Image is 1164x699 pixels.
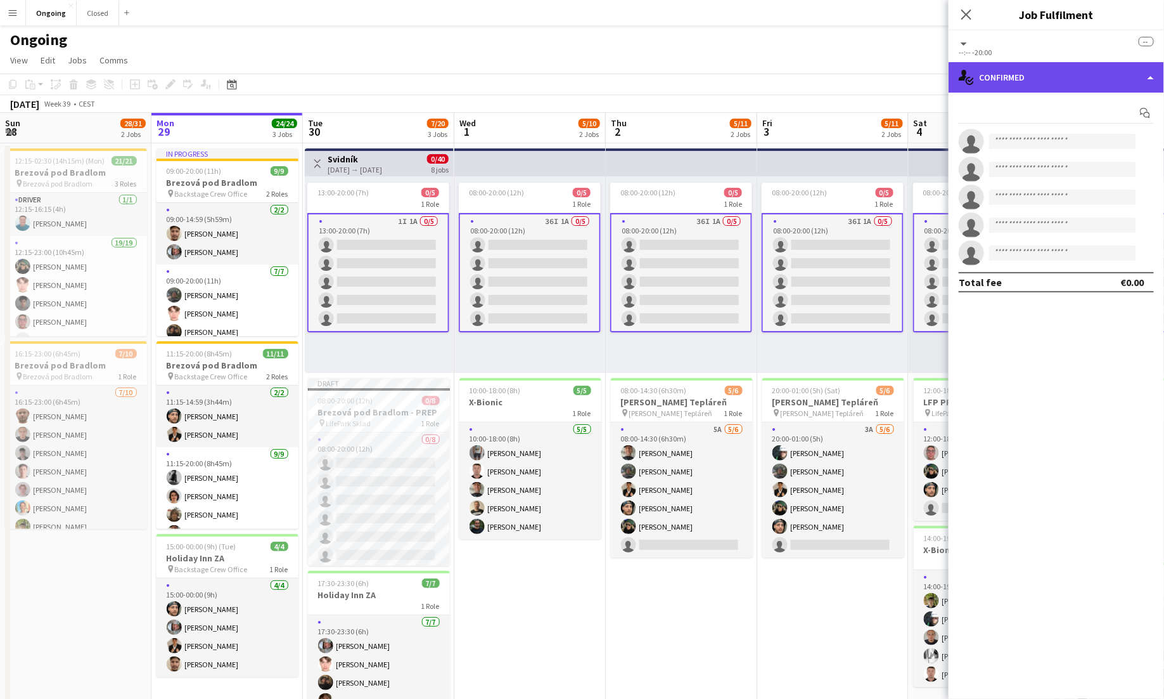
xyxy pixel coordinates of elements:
[167,166,222,176] span: 09:00-20:00 (11h)
[308,407,450,418] h3: Brezová pod Bradlom - PREP
[914,422,1056,521] app-card-role: 3A3/412:00-18:00 (6h)[PERSON_NAME][PERSON_NAME][PERSON_NAME]
[609,124,627,139] span: 2
[157,203,298,265] app-card-role: 2/209:00-14:59 (5h59m)[PERSON_NAME][PERSON_NAME]
[428,129,448,139] div: 3 Jobs
[762,183,904,332] app-job-card: 08:00-20:00 (12h)0/51 Role36I1A0/508:00-20:00 (12h)
[175,372,248,381] span: Backstage Crew Office
[431,164,449,174] div: 8 jobs
[115,179,137,188] span: 3 Roles
[270,565,288,574] span: 1 Role
[881,119,903,128] span: 5/11
[611,422,753,558] app-card-role: 5A5/608:00-14:30 (6h30m)[PERSON_NAME][PERSON_NAME][PERSON_NAME][PERSON_NAME][PERSON_NAME]
[762,117,772,129] span: Fri
[572,199,591,209] span: 1 Role
[724,188,742,197] span: 0/5
[155,124,174,139] span: 29
[157,578,298,677] app-card-role: 4/415:00-00:00 (9h)[PERSON_NAME][PERSON_NAME][PERSON_NAME][PERSON_NAME]
[610,183,752,332] app-job-card: 08:00-20:00 (12h)0/51 Role36I1A0/508:00-20:00 (12h)
[914,544,1056,556] h3: X-Bionic
[459,183,601,332] app-job-card: 08:00-20:00 (12h)0/51 Role36I1A0/508:00-20:00 (12h)
[579,129,599,139] div: 2 Jobs
[308,433,450,604] app-card-role: 0/808:00-20:00 (12h)
[470,386,521,395] span: 10:00-18:00 (8h)
[5,341,147,529] app-job-card: 16:15-23:00 (6h45m)7/10Brezová pod Bradlom Brezová pod Bradlom1 Role7/1016:15-23:00 (6h45m)[PERSO...
[10,55,28,66] span: View
[23,372,93,381] span: Brezová pod Bradlom
[422,396,440,405] span: 0/8
[422,578,440,588] span: 7/7
[762,396,904,408] h3: [PERSON_NAME] Tepláreň
[875,199,893,209] span: 1 Role
[876,188,893,197] span: 0/5
[772,188,827,197] span: 08:00-20:00 (12h)
[120,119,146,128] span: 28/31
[35,52,60,69] a: Edit
[167,542,236,551] span: 15:00-00:00 (9h) (Tue)
[63,52,92,69] a: Jobs
[318,578,369,588] span: 17:30-23:30 (6h)
[611,378,753,558] app-job-card: 08:00-14:30 (6h30m)5/6[PERSON_NAME] Tepláreň [PERSON_NAME] Tepláreň1 Role5A5/608:00-14:30 (6h30m)...
[459,396,601,408] h3: X-Bionic
[3,124,20,139] span: 28
[306,124,323,139] span: 30
[77,1,119,25] button: Closed
[959,276,1002,289] div: Total fee
[762,422,904,558] app-card-role: 3A5/620:00-01:00 (5h)[PERSON_NAME][PERSON_NAME][PERSON_NAME][PERSON_NAME][PERSON_NAME]
[457,124,476,139] span: 1
[157,447,298,637] app-card-role: 9/911:15-20:00 (8h45m)[PERSON_NAME][PERSON_NAME][PERSON_NAME][PERSON_NAME]
[157,148,298,336] app-job-card: In progress09:00-20:00 (11h)9/9Brezová pod Bradlom Backstage Crew Office2 Roles2/209:00-14:59 (5h...
[459,213,601,332] app-card-role: 36I1A0/508:00-20:00 (12h)
[5,117,20,129] span: Sun
[459,117,476,129] span: Wed
[421,419,440,428] span: 1 Role
[175,565,248,574] span: Backstage Crew Office
[949,6,1164,23] h3: Job Fulfilment
[157,552,298,564] h3: Holiday Inn ZA
[5,148,147,336] div: 12:15-02:30 (14h15m) (Mon)21/21Brezová pod Bradlom Brezová pod Bradlom3 RolesDriver1/112:15-16:15...
[914,396,1056,408] h3: LFP PREP
[157,360,298,371] h3: Brezová pod Bradlom
[573,188,591,197] span: 0/5
[427,119,449,128] span: 7/20
[5,167,147,178] h3: Brezová pod Bradlom
[573,408,591,418] span: 1 Role
[121,129,145,139] div: 2 Jobs
[914,570,1056,687] app-card-role: 5/514:00-19:00 (5h)[PERSON_NAME][PERSON_NAME][PERSON_NAME][PERSON_NAME][PERSON_NAME]
[620,188,675,197] span: 08:00-20:00 (12h)
[949,62,1164,93] div: Confirmed
[913,183,1055,332] app-job-card: 08:00-20:00 (12h)0/51 Role36I1A0/508:00-20:00 (12h)
[573,386,591,395] span: 5/5
[271,542,288,551] span: 4/4
[68,55,87,66] span: Jobs
[308,589,450,601] h3: Holiday Inn ZA
[760,124,772,139] span: 3
[772,386,841,395] span: 20:00-01:00 (5h) (Sat)
[914,378,1056,521] div: 12:00-18:00 (6h)3/4LFP PREP LifePark Sklad1 Role3A3/412:00-18:00 (6h)[PERSON_NAME][PERSON_NAME][P...
[263,349,288,358] span: 11/11
[762,378,904,558] div: 20:00-01:00 (5h) (Sat)5/6[PERSON_NAME] Tepláreň [PERSON_NAME] Tepláreň1 Role3A5/620:00-01:00 (5h)...
[41,55,55,66] span: Edit
[5,360,147,371] h3: Brezová pod Bradlom
[730,119,751,128] span: 5/11
[724,408,743,418] span: 1 Role
[611,117,627,129] span: Thu
[118,372,137,381] span: 1 Role
[157,341,298,529] app-job-card: 11:15-20:00 (8h45m)11/11Brezová pod Bradlom Backstage Crew Office2 Roles2/211:15-14:59 (3h44m)[PE...
[459,422,601,539] app-card-role: 5/510:00-18:00 (8h)[PERSON_NAME][PERSON_NAME][PERSON_NAME][PERSON_NAME][PERSON_NAME]
[5,236,147,614] app-card-role: 19/1912:15-23:00 (10h45m)[PERSON_NAME][PERSON_NAME][PERSON_NAME][PERSON_NAME][PERSON_NAME]
[157,534,298,677] app-job-card: 15:00-00:00 (9h) (Tue)4/4Holiday Inn ZA Backstage Crew Office1 Role4/415:00-00:00 (9h)[PERSON_NAM...
[924,533,975,543] span: 14:00-19:00 (5h)
[267,372,288,381] span: 2 Roles
[932,408,977,418] span: LifePark Sklad
[762,213,904,332] app-card-role: 36I1A0/508:00-20:00 (12h)
[326,419,371,428] span: LifePark Sklad
[469,188,524,197] span: 08:00-20:00 (12h)
[157,265,298,422] app-card-role: 7/709:00-20:00 (11h)[PERSON_NAME][PERSON_NAME][PERSON_NAME]
[724,199,742,209] span: 1 Role
[157,386,298,447] app-card-role: 2/211:15-14:59 (3h44m)[PERSON_NAME][PERSON_NAME]
[5,386,147,594] app-card-role: 7/1016:15-23:00 (6h45m)[PERSON_NAME][PERSON_NAME][PERSON_NAME][PERSON_NAME][PERSON_NAME][PERSON_N...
